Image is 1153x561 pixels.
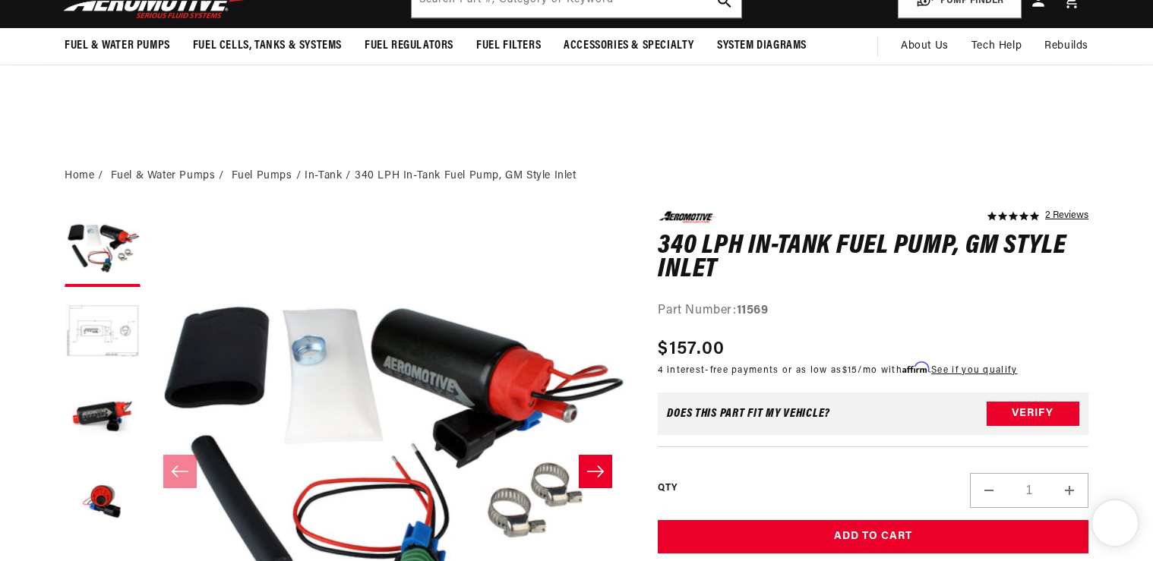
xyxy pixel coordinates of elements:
[658,520,1088,554] button: Add to Cart
[901,40,949,52] span: About Us
[889,28,960,65] a: About Us
[65,38,170,54] span: Fuel & Water Pumps
[842,366,858,375] span: $15
[65,211,141,287] button: Load image 1 in gallery view
[960,28,1033,65] summary: Tech Help
[564,38,694,54] span: Accessories & Specialty
[65,168,94,184] a: Home
[658,336,725,363] span: $157.00
[305,168,355,184] li: In-Tank
[53,28,182,64] summary: Fuel & Water Pumps
[658,363,1017,377] p: 4 interest-free payments or as low as /mo with .
[737,304,769,317] strong: 11569
[65,462,141,537] button: Load image 4 in gallery view
[658,301,1088,321] div: Part Number:
[1045,211,1088,222] a: 2 reviews
[476,38,541,54] span: Fuel Filters
[365,38,453,54] span: Fuel Regulators
[931,366,1017,375] a: See if you qualify - Learn more about Affirm Financing (opens in modal)
[706,28,818,64] summary: System Diagrams
[465,28,552,64] summary: Fuel Filters
[65,295,141,370] button: Load image 2 in gallery view
[579,455,612,488] button: Slide right
[355,168,576,184] li: 340 LPH In-Tank Fuel Pump, GM Style Inlet
[987,402,1079,426] button: Verify
[658,235,1088,282] h1: 340 LPH In-Tank Fuel Pump, GM Style Inlet
[232,168,292,184] a: Fuel Pumps
[971,38,1022,55] span: Tech Help
[182,28,353,64] summary: Fuel Cells, Tanks & Systems
[902,362,929,373] span: Affirm
[658,482,677,495] label: QTY
[193,38,342,54] span: Fuel Cells, Tanks & Systems
[163,455,197,488] button: Slide left
[111,168,216,184] a: Fuel & Water Pumps
[1033,28,1100,65] summary: Rebuilds
[65,168,1088,184] nav: breadcrumbs
[353,28,465,64] summary: Fuel Regulators
[552,28,706,64] summary: Accessories & Specialty
[717,38,807,54] span: System Diagrams
[1044,38,1088,55] span: Rebuilds
[65,378,141,454] button: Load image 3 in gallery view
[667,408,830,420] div: Does This part fit My vehicle?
